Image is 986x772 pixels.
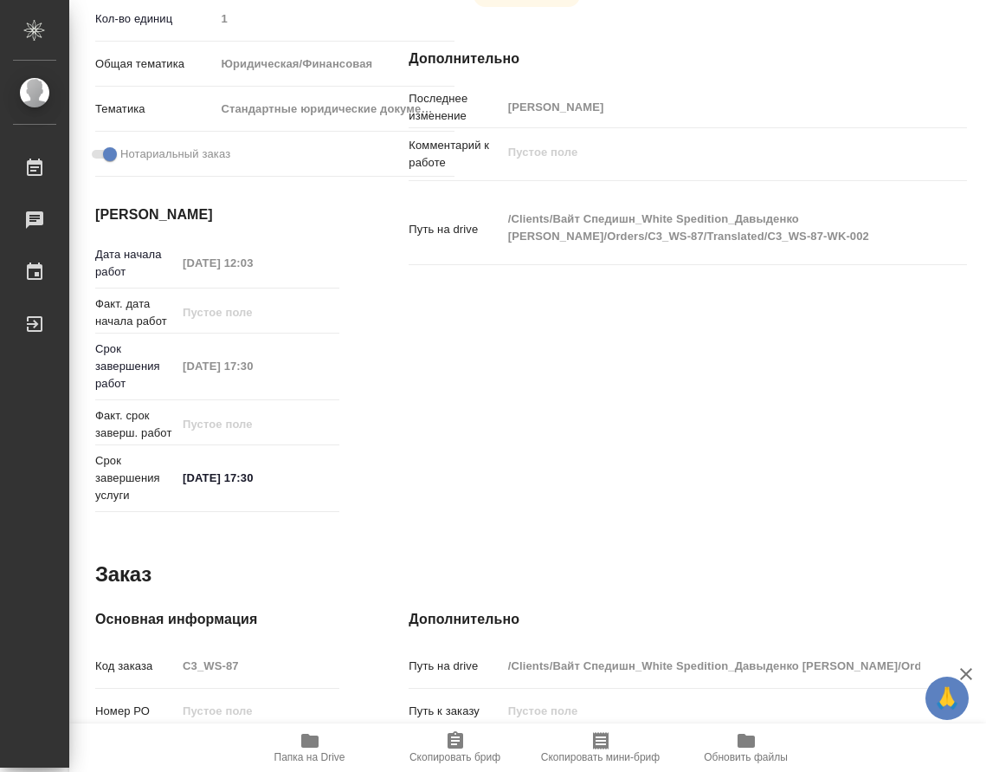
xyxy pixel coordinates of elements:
[95,55,215,73] p: Общая тематика
[95,407,177,442] p: Факт. срок заверш. работ
[502,94,920,120] input: Пустое поле
[409,49,967,69] h4: Дополнительно
[177,698,339,723] input: Пустое поле
[925,677,969,720] button: 🙏
[95,658,177,675] p: Код заказа
[95,204,339,225] h4: [PERSON_NAME]
[932,680,962,717] span: 🙏
[95,10,215,28] p: Кол-во единиц
[177,300,328,325] input: Пустое поле
[673,723,819,772] button: Обновить файлы
[528,723,673,772] button: Скопировать мини-бриф
[177,653,339,678] input: Пустое поле
[409,703,501,720] p: Путь к заказу
[383,723,528,772] button: Скопировать бриф
[541,751,660,763] span: Скопировать мини-бриф
[502,698,920,723] input: Пустое поле
[95,609,339,630] h4: Основная информация
[95,341,177,392] p: Срок завершения работ
[215,94,454,124] div: Стандартные юридические документы, договоры, уставы
[95,101,215,118] p: Тематика
[95,561,151,588] h2: Заказ
[704,751,788,763] span: Обновить файлы
[502,653,920,678] input: Пустое поле
[409,90,501,125] p: Последнее изменение
[95,703,177,720] p: Номер РО
[177,412,328,437] input: Пустое поле
[274,751,345,763] span: Папка на Drive
[120,146,230,163] span: Нотариальный заказ
[409,751,500,763] span: Скопировать бриф
[177,354,328,379] input: Пустое поле
[177,465,328,490] input: ✎ Введи что-нибудь
[95,295,177,330] p: Факт. дата начала работ
[502,204,920,251] textarea: /Clients/Вайт Спедишн_White Spedition_Давыденко [PERSON_NAME]/Orders/C3_WS-87/Translated/C3_WS-87...
[215,49,454,79] div: Юридическая/Финансовая
[409,658,501,675] p: Путь на drive
[409,221,501,238] p: Путь на drive
[95,246,177,281] p: Дата начала работ
[95,452,177,504] p: Срок завершения услуги
[409,137,501,172] p: Комментарий к работе
[215,6,454,31] input: Пустое поле
[177,250,328,276] input: Пустое поле
[409,609,967,630] h4: Дополнительно
[237,723,383,772] button: Папка на Drive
